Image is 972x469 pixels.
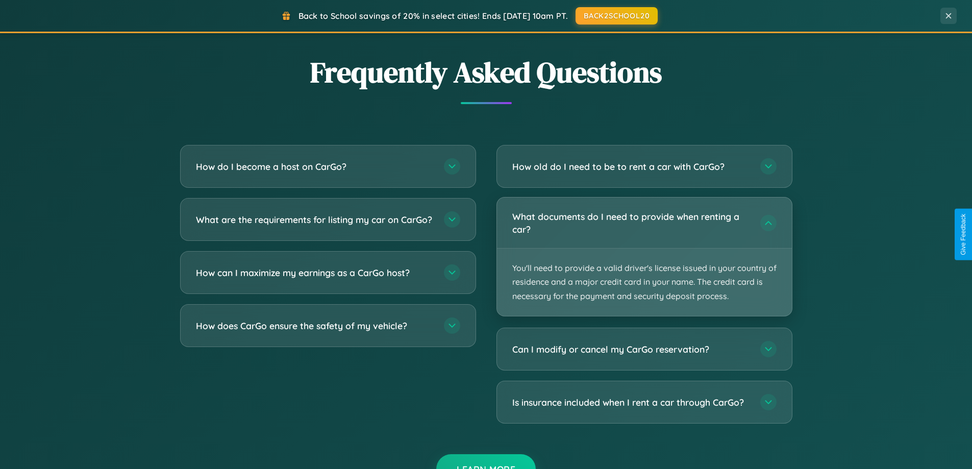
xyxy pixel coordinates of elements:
[196,266,434,279] h3: How can I maximize my earnings as a CarGo host?
[960,214,967,255] div: Give Feedback
[512,396,750,409] h3: Is insurance included when I rent a car through CarGo?
[180,53,792,92] h2: Frequently Asked Questions
[576,7,658,24] button: BACK2SCHOOL20
[512,343,750,356] h3: Can I modify or cancel my CarGo reservation?
[196,213,434,226] h3: What are the requirements for listing my car on CarGo?
[512,160,750,173] h3: How old do I need to be to rent a car with CarGo?
[512,210,750,235] h3: What documents do I need to provide when renting a car?
[196,160,434,173] h3: How do I become a host on CarGo?
[298,11,568,21] span: Back to School savings of 20% in select cities! Ends [DATE] 10am PT.
[497,249,792,316] p: You'll need to provide a valid driver's license issued in your country of residence and a major c...
[196,319,434,332] h3: How does CarGo ensure the safety of my vehicle?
